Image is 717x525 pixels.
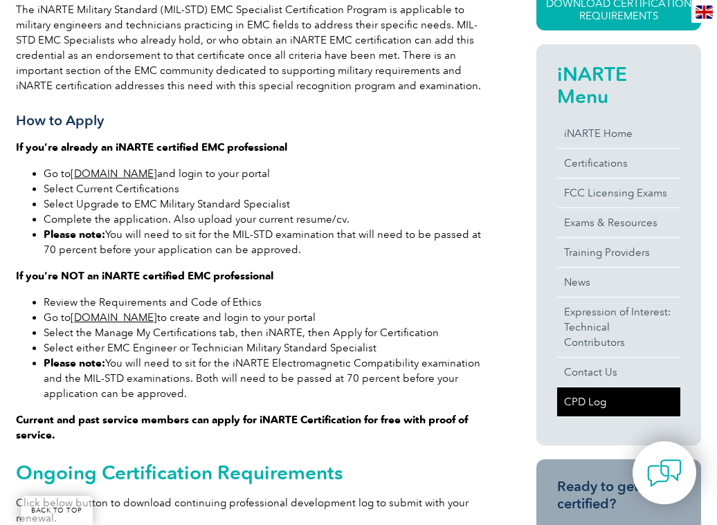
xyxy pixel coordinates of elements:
[557,119,680,148] a: iNARTE Home
[44,227,496,257] li: You will need to sit for the MIL-STD examination that will need to be passed at 70 percent before...
[647,456,682,490] img: contact-chat.png
[44,196,496,212] li: Select Upgrade to EMC Military Standard Specialist
[557,358,680,387] a: Contact Us
[557,178,680,208] a: FCC Licensing Exams
[557,387,680,416] a: CPD Log
[44,181,496,196] li: Select Current Certifications
[16,461,496,483] h2: Ongoing Certification Requirements
[557,63,680,107] h2: iNARTE Menu
[557,478,680,513] h3: Ready to get certified?
[44,357,105,369] strong: Please note:
[44,295,496,310] li: Review the Requirements and Code of Ethics
[16,270,273,282] strong: If you’re NOT an iNARTE certified EMC professional
[16,2,496,93] p: The iNARTE Military Standard (MIL-STD) EMC Specialist Certification Program is applicable to mili...
[44,212,496,227] li: Complete the application. Also upload your current resume/cv.
[557,268,680,297] a: News
[557,238,680,267] a: Training Providers
[16,414,468,441] strong: Current and past service members can apply for iNARTE Certification for free with proof of service.
[21,496,93,525] a: BACK TO TOP
[696,6,713,19] img: en
[16,141,287,154] strong: If you’re already an iNARTE certified EMC professional
[557,297,680,357] a: Expression of Interest:Technical Contributors
[44,166,496,181] li: Go to and login to your portal
[44,310,496,325] li: Go to to create and login to your portal
[71,311,157,324] a: [DOMAIN_NAME]
[44,340,496,356] li: Select either EMC Engineer or Technician Military Standard Specialist
[16,112,496,129] h3: How to Apply
[557,149,680,178] a: Certifications
[44,356,496,401] li: You will need to sit for the iNARTE Electromagnetic Compatibility examination and the MIL-STD exa...
[557,208,680,237] a: Exams & Resources
[44,325,496,340] li: Select the Manage My Certifications tab, then iNARTE, then Apply for Certification
[44,228,105,241] strong: Please note:
[71,167,157,180] a: [DOMAIN_NAME]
